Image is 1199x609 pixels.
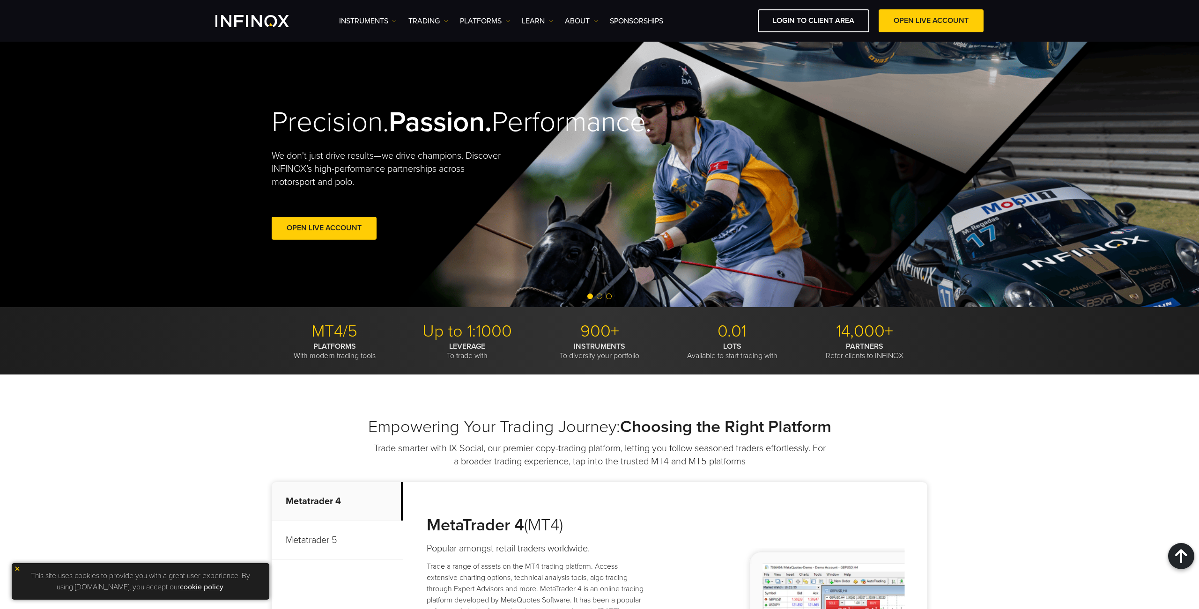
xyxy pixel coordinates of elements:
a: Instruments [339,15,397,27]
p: 0.01 [669,321,795,342]
span: Go to slide 1 [587,293,593,299]
p: To diversify your portfolio [537,342,662,360]
p: Metatrader 5 [272,521,403,560]
a: Learn [522,15,553,27]
a: OPEN LIVE ACCOUNT [879,9,984,32]
a: SPONSORSHIPS [610,15,663,27]
h3: (MT4) [427,515,650,536]
a: Open Live Account [272,217,377,240]
a: ABOUT [565,15,598,27]
p: We don't just drive results—we drive champions. Discover INFINOX’s high-performance partnerships ... [272,149,508,189]
strong: INSTRUMENTS [574,342,625,351]
p: With modern trading tools [272,342,397,360]
a: PLATFORMS [460,15,510,27]
a: LOGIN TO CLIENT AREA [758,9,869,32]
p: Metatrader 4 [272,482,403,521]
strong: PLATFORMS [313,342,356,351]
h4: Popular amongst retail traders worldwide. [427,542,650,555]
p: 14,000+ [802,321,927,342]
p: To trade with [404,342,530,360]
a: cookie policy [180,582,223,592]
strong: LOTS [723,342,741,351]
p: Trade smarter with IX Social, our premier copy-trading platform, letting you follow seasoned trad... [372,442,827,468]
span: Go to slide 2 [597,293,602,299]
p: Available to start trading with [669,342,795,360]
a: INFINOX Logo [215,15,311,27]
strong: MetaTrader 4 [427,515,524,535]
p: MT4/5 [272,321,397,342]
h2: Precision. Performance. [272,105,567,139]
a: TRADING [408,15,448,27]
p: Up to 1:1000 [404,321,530,342]
span: Go to slide 3 [606,293,612,299]
p: This site uses cookies to provide you with a great user experience. By using [DOMAIN_NAME], you a... [16,568,265,595]
strong: LEVERAGE [449,342,485,351]
h2: Empowering Your Trading Journey: [272,417,927,437]
p: Refer clients to INFINOX [802,342,927,360]
strong: PARTNERS [846,342,883,351]
strong: Passion. [389,105,492,139]
p: 900+ [537,321,662,342]
img: yellow close icon [14,565,21,572]
strong: Choosing the Right Platform [620,417,831,437]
